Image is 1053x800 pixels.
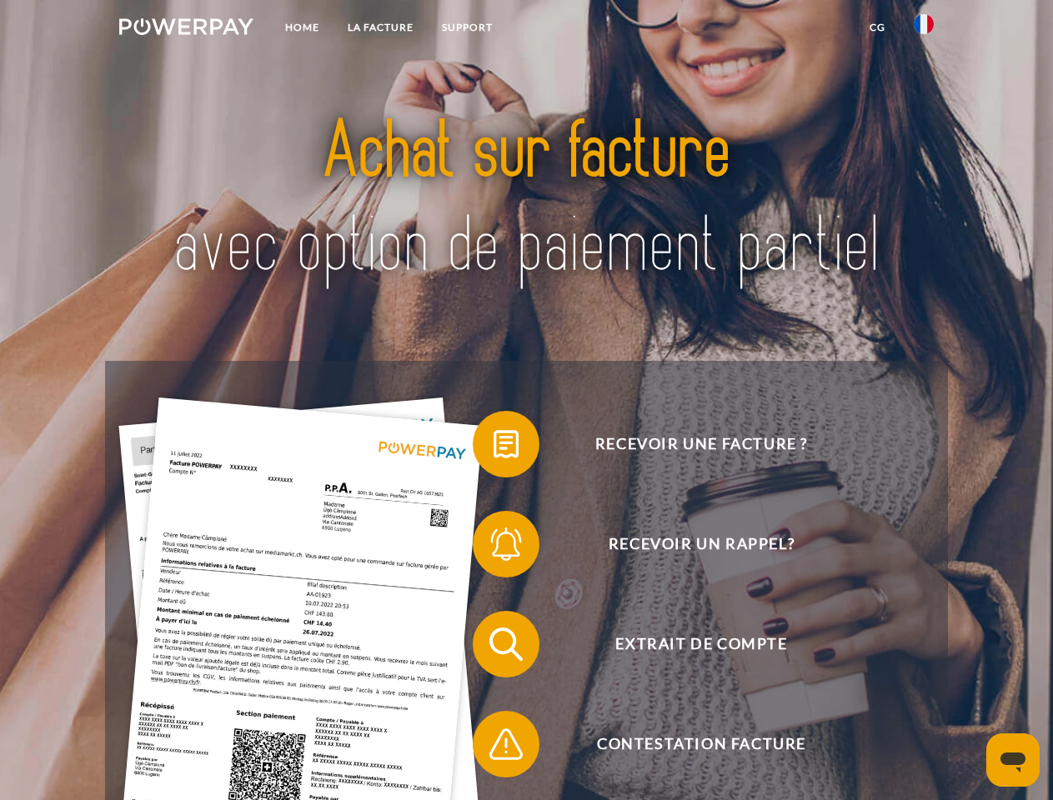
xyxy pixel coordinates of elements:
img: qb_bell.svg [485,523,527,565]
iframe: Bouton de lancement de la fenêtre de messagerie [986,733,1040,787]
img: fr [914,14,934,34]
a: Home [271,12,333,42]
span: Contestation Facture [497,711,905,777]
span: Recevoir un rappel? [497,511,905,577]
button: Contestation Facture [473,711,906,777]
a: LA FACTURE [333,12,428,42]
a: CG [855,12,900,42]
img: qb_warning.svg [485,723,527,765]
a: Support [428,12,507,42]
span: Extrait de compte [497,611,905,677]
img: logo-powerpay-white.svg [119,18,253,35]
button: Recevoir un rappel? [473,511,906,577]
img: qb_search.svg [485,623,527,665]
button: Extrait de compte [473,611,906,677]
button: Recevoir une facture ? [473,411,906,477]
img: qb_bill.svg [485,423,527,465]
img: title-powerpay_fr.svg [159,80,894,319]
span: Recevoir une facture ? [497,411,905,477]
